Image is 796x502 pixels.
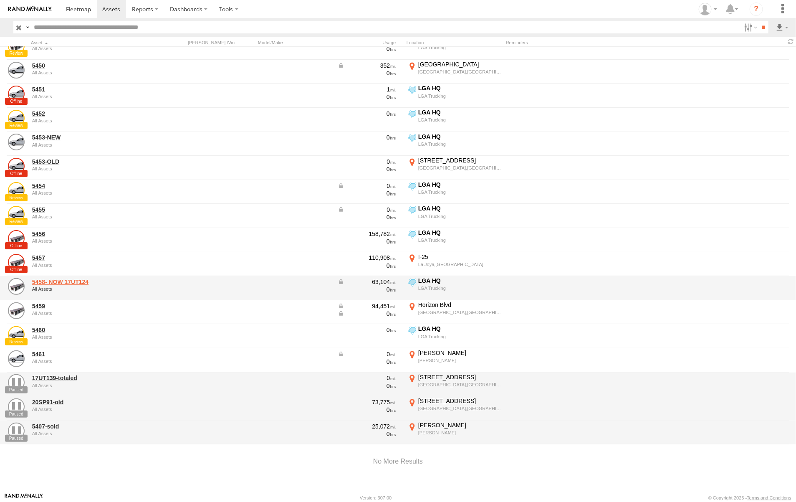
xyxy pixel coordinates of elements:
a: Visit our Website [5,494,43,502]
div: 0 [338,165,396,173]
div: I-25 [418,253,501,261]
div: LGA HQ [418,133,501,140]
div: undefined [32,286,147,292]
div: 0 [338,374,396,382]
a: View Asset Details [8,398,25,415]
div: [GEOGRAPHIC_DATA],[GEOGRAPHIC_DATA] [418,69,501,75]
div: [GEOGRAPHIC_DATA],[GEOGRAPHIC_DATA] [418,165,501,171]
label: Click to View Current Location [407,325,503,347]
label: Click to View Current Location [407,61,503,83]
a: View Asset Details [8,326,25,343]
div: Data from Vehicle CANbus [338,62,396,69]
div: undefined [32,46,147,51]
div: [GEOGRAPHIC_DATA] [418,61,501,68]
div: LGA HQ [418,84,501,92]
div: undefined [32,383,147,388]
a: View Asset Details [8,86,25,102]
a: View Asset Details [8,38,25,54]
a: View Asset Details [8,182,25,199]
div: undefined [32,214,147,219]
div: 0 [338,134,396,141]
label: Search Filter Options [741,21,759,33]
label: Click to View Current Location [407,421,503,444]
div: 0 [338,430,396,438]
div: undefined [32,142,147,147]
div: [PERSON_NAME] [418,357,501,363]
a: View Asset Details [8,302,25,319]
div: Data from Vehicle CANbus [338,278,396,286]
div: Carlos Vazquez [696,3,720,15]
div: Horizon Blvd [418,301,501,309]
div: LGA Trucking [418,237,501,243]
div: undefined [32,70,147,75]
div: 73,775 [338,398,396,406]
a: 5459 [32,302,147,310]
div: Data from Vehicle CANbus [338,302,396,310]
div: 0 [338,158,396,165]
div: LGA Trucking [418,45,501,51]
div: Data from Vehicle CANbus [338,206,396,213]
div: 0 [338,93,396,101]
label: Click to View Current Location [407,277,503,299]
a: View Asset Details [8,374,25,391]
a: View Asset Details [8,62,25,79]
div: undefined [32,118,147,123]
div: Model/Make [258,40,333,46]
div: 0 [338,406,396,413]
div: undefined [32,190,147,195]
a: View Asset Details [8,350,25,367]
div: LGA Trucking [418,141,501,147]
div: LGA HQ [418,325,501,332]
label: Export results as... [775,21,789,33]
div: [GEOGRAPHIC_DATA],[GEOGRAPHIC_DATA] [418,309,501,315]
label: Click to View Current Location [407,36,503,59]
div: 0 [338,382,396,390]
div: 0 [338,358,396,365]
a: 5450 [32,62,147,69]
label: Click to View Current Location [407,133,503,155]
div: LGA HQ [418,181,501,188]
img: rand-logo.svg [8,6,52,12]
a: View Asset Details [8,134,25,150]
div: 0 [338,238,396,245]
a: 5451 [32,86,147,93]
div: undefined [32,238,147,243]
div: 0 [338,110,396,117]
a: 5455 [32,206,147,213]
a: 5452 [32,110,147,117]
div: undefined [32,311,147,316]
div: 1 [338,86,396,93]
div: [STREET_ADDRESS] [418,373,501,381]
div: undefined [32,431,147,436]
a: 5407-sold [32,423,147,430]
div: [PERSON_NAME] [418,430,501,436]
div: LGA Trucking [418,93,501,99]
a: 5460 [32,326,147,334]
div: [GEOGRAPHIC_DATA],[GEOGRAPHIC_DATA] [418,406,501,411]
div: undefined [32,407,147,412]
a: 17UT139-totaled [32,374,147,382]
label: Click to View Current Location [407,301,503,324]
div: 0 [338,190,396,197]
label: Click to View Current Location [407,181,503,203]
label: Click to View Current Location [407,84,503,107]
div: undefined [32,94,147,99]
label: Click to View Current Location [407,373,503,396]
a: View Asset Details [8,423,25,439]
div: [STREET_ADDRESS] [418,397,501,405]
div: Reminders [506,40,639,46]
div: 158,782 [338,230,396,238]
a: View Asset Details [8,158,25,175]
div: LGA HQ [418,277,501,284]
label: Click to View Current Location [407,109,503,131]
a: View Asset Details [8,110,25,127]
div: undefined [32,335,147,340]
a: View Asset Details [8,206,25,223]
div: Data from Vehicle CANbus [338,350,396,358]
label: Search Query [24,21,31,33]
a: 5456 [32,230,147,238]
a: 5461 [32,350,147,358]
div: © Copyright 2025 - [708,495,791,500]
div: 0 [338,45,396,53]
div: [PERSON_NAME] [418,421,501,429]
